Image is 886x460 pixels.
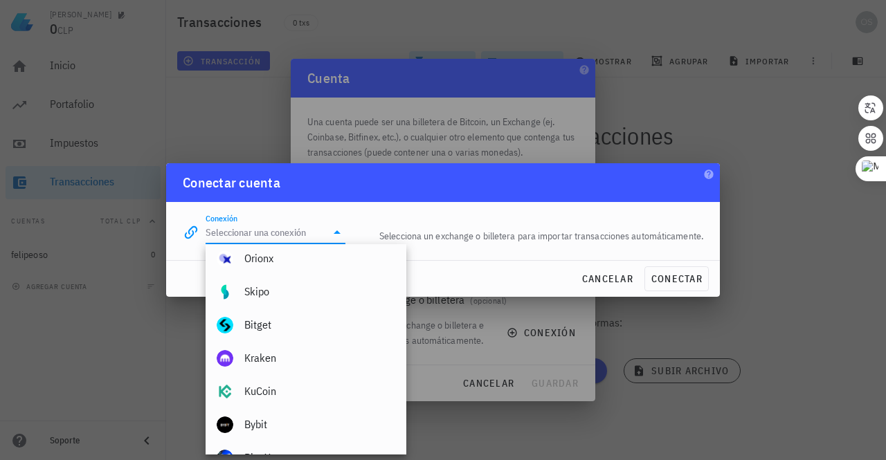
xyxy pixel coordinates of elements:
[244,418,395,431] div: Bybit
[581,273,633,285] span: cancelar
[576,266,639,291] button: cancelar
[183,172,280,194] div: Conectar cuenta
[354,220,712,252] div: Selecciona un exchange o billetera para importar transacciones automáticamente.
[651,273,703,285] span: conectar
[644,266,709,291] button: conectar
[244,252,395,265] div: Orionx
[206,221,326,243] input: Seleccionar una conexión
[206,213,237,223] label: Conexión
[244,385,395,398] div: KuCoin
[244,285,395,298] div: Skipo
[244,318,395,331] div: Bitget
[244,351,395,365] div: Kraken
